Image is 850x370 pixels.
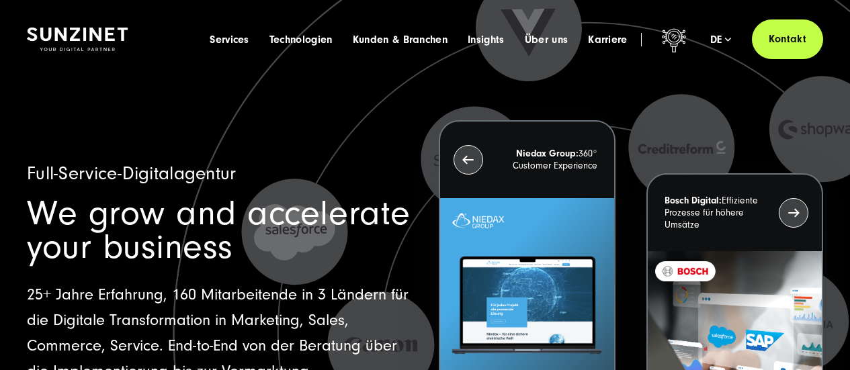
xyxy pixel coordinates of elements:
a: Insights [468,33,505,46]
p: 360° Customer Experience [491,148,597,172]
a: Technologien [269,33,333,46]
a: Karriere [588,33,628,46]
strong: Niedax Group: [516,148,579,159]
img: SUNZINET Full Service Digital Agentur [27,28,128,51]
span: Full-Service-Digitalagentur [27,163,237,184]
p: Effiziente Prozesse für höhere Umsätze [665,195,771,231]
strong: Bosch Digital: [665,195,722,206]
a: Kontakt [752,19,823,59]
a: Kunden & Branchen [353,33,448,46]
a: Services [210,33,249,46]
span: We grow and accelerate your business [27,193,411,267]
div: de [710,33,732,46]
a: Über uns [525,33,568,46]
